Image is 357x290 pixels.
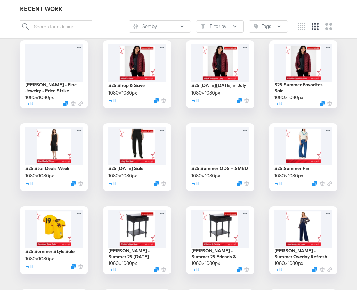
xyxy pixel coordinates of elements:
div: S25 Summer Style Sale1080×1080pxEditDuplicate [20,206,88,274]
svg: Duplicate [154,181,159,186]
div: [PERSON_NAME] - Summer 25 Friends & Family1080×1080pxEditDuplicate [186,206,254,274]
svg: Duplicate [320,101,325,106]
button: SlidersSort by [129,20,191,33]
div: S25 Summer Pin1080×1080pxEditDuplicate [269,123,337,191]
button: Edit [25,100,33,107]
button: Edit [274,266,282,273]
div: 1080 × 1080 px [191,260,220,267]
button: Edit [25,263,33,270]
div: [PERSON_NAME] - Summer 25 [DATE]1080×1080pxEditDuplicate [103,206,171,274]
svg: Duplicate [63,101,68,106]
svg: Duplicate [312,267,317,272]
div: S25 Summer Favorites Sale [274,82,332,94]
div: 1080 × 1080 px [274,260,303,267]
div: S25 Shop & Save1080×1080pxEditDuplicate [103,40,171,108]
div: S25 [DATE] Sale [108,165,143,172]
input: Search for a design [20,20,92,33]
div: S25 [DATE][DATE] in July [191,82,246,89]
div: RECENT WORK [20,5,337,13]
svg: Large grid [325,23,332,30]
svg: Duplicate [154,267,159,272]
svg: Link [327,267,332,272]
div: S25 Summer Pin [274,165,309,172]
div: [PERSON_NAME] - Summer Overlay Refresh - DAR [274,248,332,260]
svg: Link [327,181,332,186]
div: 1080 × 1080 px [25,256,54,262]
button: Edit [108,266,116,273]
div: 1080 × 1080 px [108,260,137,267]
div: 1080 × 1080 px [191,90,220,96]
div: S25 Summer Style Sale [25,248,75,255]
div: S25 Shop & Save [108,82,145,89]
button: FilterFilter by [196,20,244,33]
svg: Link [78,101,83,106]
svg: Medium grid [312,23,319,30]
div: 1080 × 1080 px [108,90,137,96]
div: [PERSON_NAME] - Summer 25 Friends & Family [191,248,249,260]
svg: Duplicate [237,181,242,186]
div: 1080 × 1080 px [108,173,137,179]
button: Edit [191,98,199,104]
button: TagTags [249,20,288,33]
svg: Duplicate [71,181,76,186]
button: Edit [191,266,199,273]
div: [PERSON_NAME] - Fine Jewelry - Price Strike1080×1080pxEditDuplicate [20,40,88,108]
div: S25 [DATE] Sale1080×1080pxEditDuplicate [103,123,171,191]
div: 1080 × 1080 px [274,94,303,101]
button: Edit [108,98,116,104]
svg: Duplicate [312,181,317,186]
div: S25 [DATE][DATE] in July1080×1080pxEditDuplicate [186,40,254,108]
svg: Sliders [133,24,138,29]
svg: Duplicate [71,264,76,269]
button: Edit [25,181,33,187]
div: 1080 × 1080 px [274,173,303,179]
svg: Duplicate [237,98,242,103]
svg: Tag [254,24,258,29]
div: S25 Summer ODS + SMBD1080×1080pxEditDuplicate [186,123,254,191]
div: 1080 × 1080 px [25,173,54,179]
div: [PERSON_NAME] - Summer 25 [DATE] [108,248,166,260]
div: [PERSON_NAME] - Summer Overlay Refresh - DAR1080×1080pxEditDuplicate [269,206,337,274]
div: 1080 × 1080 px [191,173,220,179]
svg: Small grid [298,23,305,30]
div: S25 Summer ODS + SMBD [191,165,248,172]
svg: Duplicate [237,267,242,272]
div: [PERSON_NAME] - Fine Jewelry - Price Strike [25,82,83,94]
svg: Duplicate [154,98,159,103]
button: Edit [108,181,116,187]
button: Edit [274,181,282,187]
svg: Filter [201,24,206,29]
div: S25 Star Deals Week1080×1080pxEditDuplicate [20,123,88,191]
div: 1080 × 1080 px [25,94,54,101]
div: S25 Summer Favorites Sale1080×1080pxEditDuplicate [269,40,337,108]
button: Edit [274,100,282,107]
div: S25 Star Deals Week [25,165,69,172]
button: Edit [191,181,199,187]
